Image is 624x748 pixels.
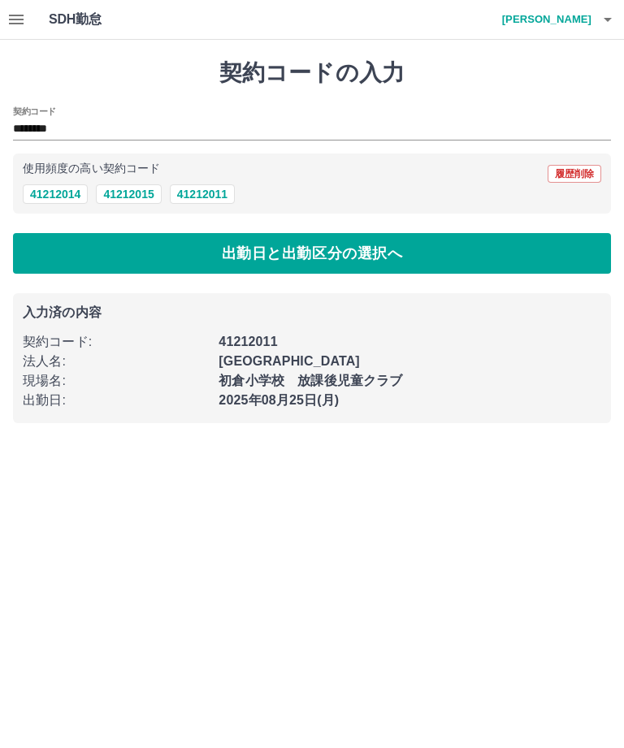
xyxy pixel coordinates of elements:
button: 履歴削除 [548,165,601,183]
b: 初倉小学校 放課後児童クラブ [219,374,402,387]
button: 41212011 [170,184,235,204]
b: 2025年08月25日(月) [219,393,339,407]
button: 41212015 [96,184,161,204]
p: 出勤日 : [23,391,209,410]
button: 41212014 [23,184,88,204]
p: 使用頻度の高い契約コード [23,163,160,175]
p: 法人名 : [23,352,209,371]
p: 現場名 : [23,371,209,391]
p: 契約コード : [23,332,209,352]
button: 出勤日と出勤区分の選択へ [13,233,611,274]
p: 入力済の内容 [23,306,601,319]
b: 41212011 [219,335,277,348]
h1: 契約コードの入力 [13,59,611,87]
b: [GEOGRAPHIC_DATA] [219,354,360,368]
h2: 契約コード [13,105,56,118]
